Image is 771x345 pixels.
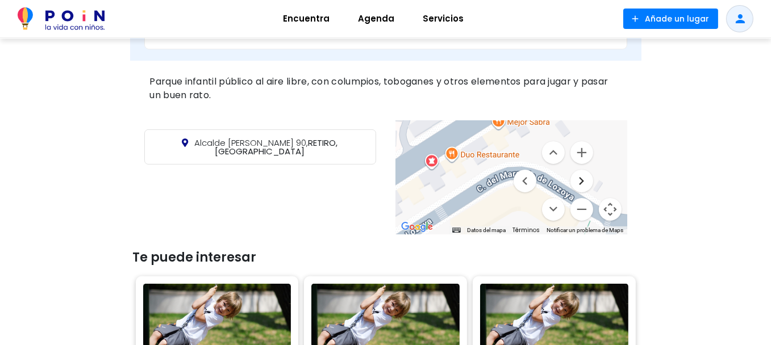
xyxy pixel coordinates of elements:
div: Parque infantil público al aire libre, con columpios, toboganes y otros elementos para jugar y pa... [144,72,627,105]
button: Ampliar [570,141,593,164]
a: Encuentra [269,5,344,32]
img: Google [398,220,436,234]
button: Mover arriba [542,141,565,164]
button: Datos del mapa [468,226,506,234]
button: Mover a la derecha [570,170,593,192]
button: Combinaciones de teclas [452,226,460,234]
a: Términos (se abre en una nueva pestaña) [513,226,540,234]
img: POiN [18,7,105,30]
a: Servicios [409,5,478,32]
button: Controles de visualización del mapa [599,198,622,221]
span: Agenda [353,10,399,28]
a: Agenda [344,5,409,32]
a: Abre esta zona en Google Maps (se abre en una nueva ventana) [398,220,436,234]
button: Reducir [570,198,593,221]
span: Encuentra [278,10,335,28]
span: Alcalde [PERSON_NAME] 90, [195,137,309,149]
a: Notificar un problema de Maps [547,227,624,233]
span: RETIRO, [GEOGRAPHIC_DATA] [195,137,338,157]
button: Añade un lugar [623,9,718,29]
button: Mover a la izquierda [514,170,536,192]
h3: Te puede interesar [133,250,639,265]
span: Servicios [418,10,469,28]
button: Mover abajo [542,198,565,221]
